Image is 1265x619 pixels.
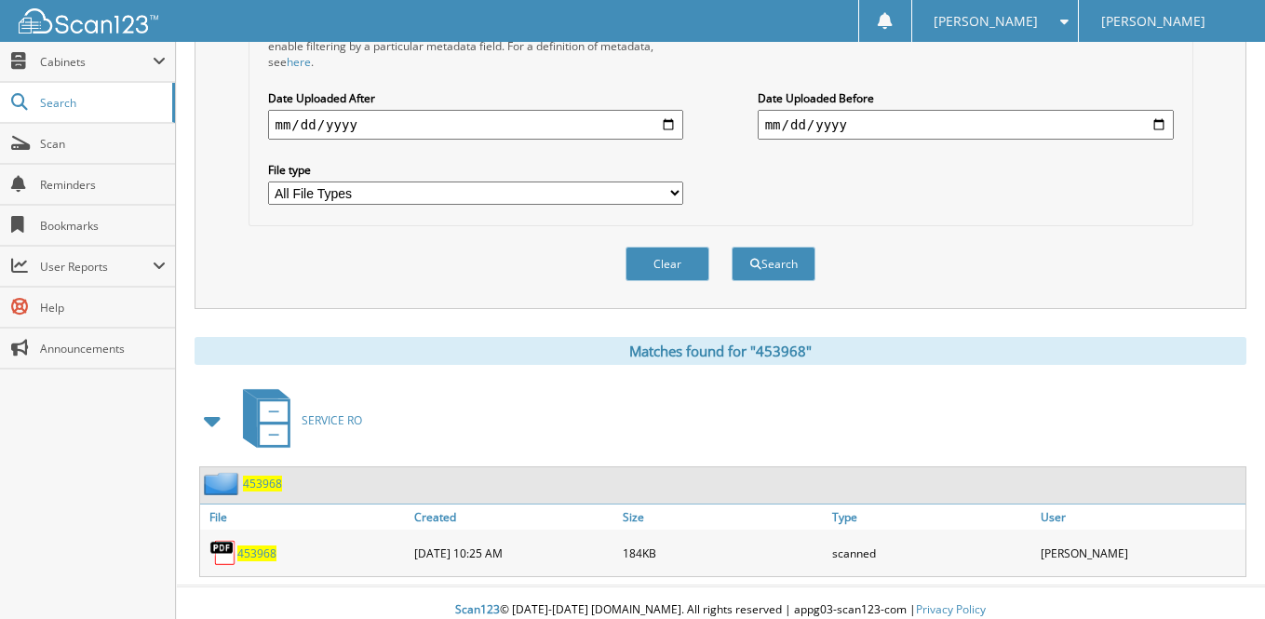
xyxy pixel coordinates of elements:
[626,247,709,281] button: Clear
[1036,505,1245,530] a: User
[1101,16,1205,27] span: [PERSON_NAME]
[232,384,362,457] a: SERVICE RO
[19,8,158,34] img: scan123-logo-white.svg
[287,54,311,70] a: here
[268,110,684,140] input: start
[268,90,684,106] label: Date Uploaded After
[828,505,1037,530] a: Type
[455,601,500,617] span: Scan123
[237,545,276,561] a: 453968
[1172,530,1265,619] iframe: Chat Widget
[204,472,243,495] img: folder2.png
[40,218,166,234] span: Bookmarks
[200,505,410,530] a: File
[828,534,1037,572] div: scanned
[618,534,828,572] div: 184KB
[40,259,153,275] span: User Reports
[40,54,153,70] span: Cabinets
[209,539,237,567] img: PDF.png
[243,476,282,491] a: 453968
[1036,534,1245,572] div: [PERSON_NAME]
[195,337,1246,365] div: Matches found for "453968"
[618,505,828,530] a: Size
[758,90,1174,106] label: Date Uploaded Before
[40,300,166,316] span: Help
[268,162,684,178] label: File type
[40,136,166,152] span: Scan
[934,16,1038,27] span: [PERSON_NAME]
[732,247,815,281] button: Search
[40,95,163,111] span: Search
[916,601,986,617] a: Privacy Policy
[758,110,1174,140] input: end
[410,505,619,530] a: Created
[302,412,362,428] span: SERVICE RO
[268,22,684,70] div: All metadata fields are searched by default. Select a cabinet with metadata to enable filtering b...
[40,177,166,193] span: Reminders
[410,534,619,572] div: [DATE] 10:25 AM
[40,341,166,357] span: Announcements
